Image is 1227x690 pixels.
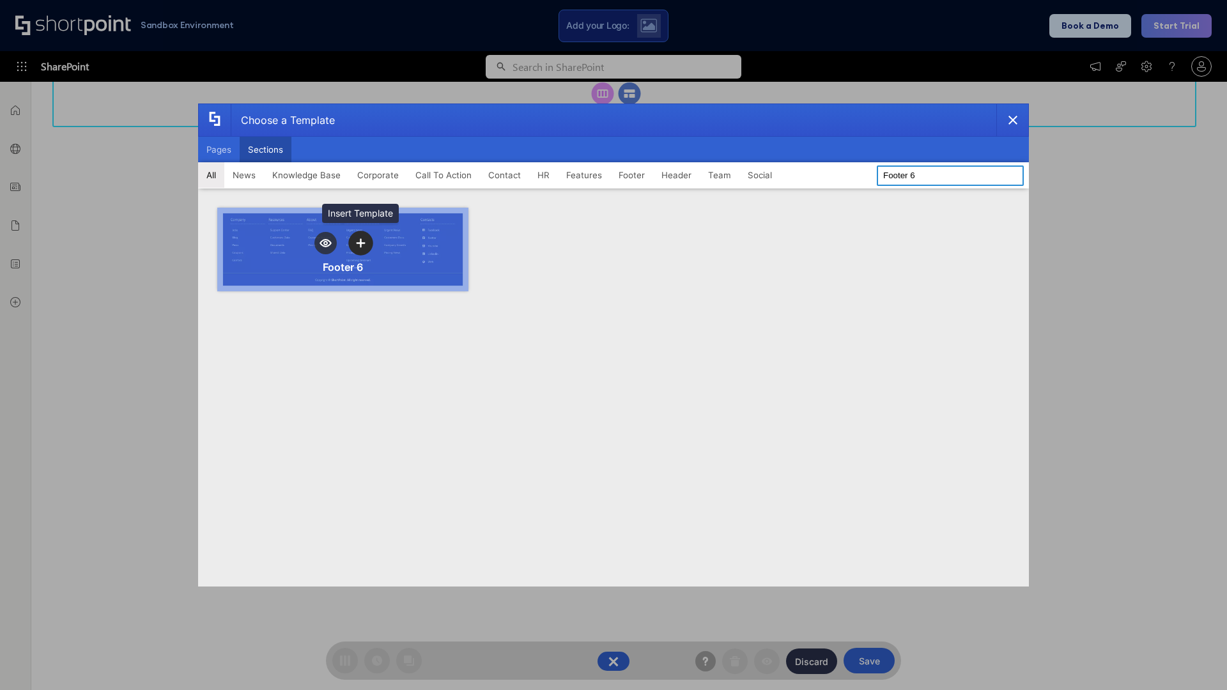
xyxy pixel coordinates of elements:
button: News [224,162,264,188]
button: Sections [240,137,291,162]
button: Team [700,162,739,188]
button: Features [558,162,610,188]
div: Choose a Template [231,104,335,136]
button: Knowledge Base [264,162,349,188]
div: template selector [198,103,1029,586]
div: Footer 6 [323,261,363,273]
button: Footer [610,162,653,188]
button: Header [653,162,700,188]
button: HR [529,162,558,188]
button: Social [739,162,780,188]
button: All [198,162,224,188]
input: Search [877,165,1024,186]
button: Call To Action [407,162,480,188]
button: Pages [198,137,240,162]
button: Contact [480,162,529,188]
iframe: Chat Widget [1163,629,1227,690]
button: Corporate [349,162,407,188]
